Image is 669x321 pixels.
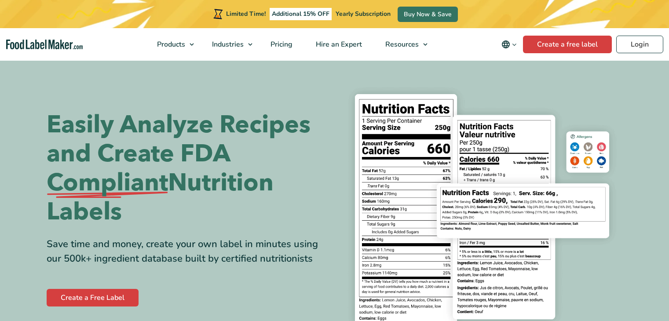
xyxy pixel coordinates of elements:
h1: Easily Analyze Recipes and Create FDA Nutrition Labels [47,110,328,226]
span: Hire an Expert [313,40,363,49]
a: Industries [201,28,257,61]
button: Change language [495,36,523,53]
span: Yearly Subscription [336,10,391,18]
a: Hire an Expert [304,28,372,61]
a: Resources [374,28,432,61]
span: Limited Time! [226,10,266,18]
a: Buy Now & Save [398,7,458,22]
a: Login [616,36,663,53]
span: Additional 15% OFF [270,8,332,20]
a: Pricing [259,28,302,61]
span: Compliant [47,168,168,197]
a: Create a free label [523,36,612,53]
span: Resources [383,40,420,49]
span: Pricing [268,40,293,49]
a: Food Label Maker homepage [6,40,83,50]
a: Products [146,28,198,61]
a: Create a Free Label [47,289,139,306]
span: Industries [209,40,245,49]
span: Products [154,40,186,49]
div: Save time and money, create your own label in minutes using our 500k+ ingredient database built b... [47,237,328,266]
